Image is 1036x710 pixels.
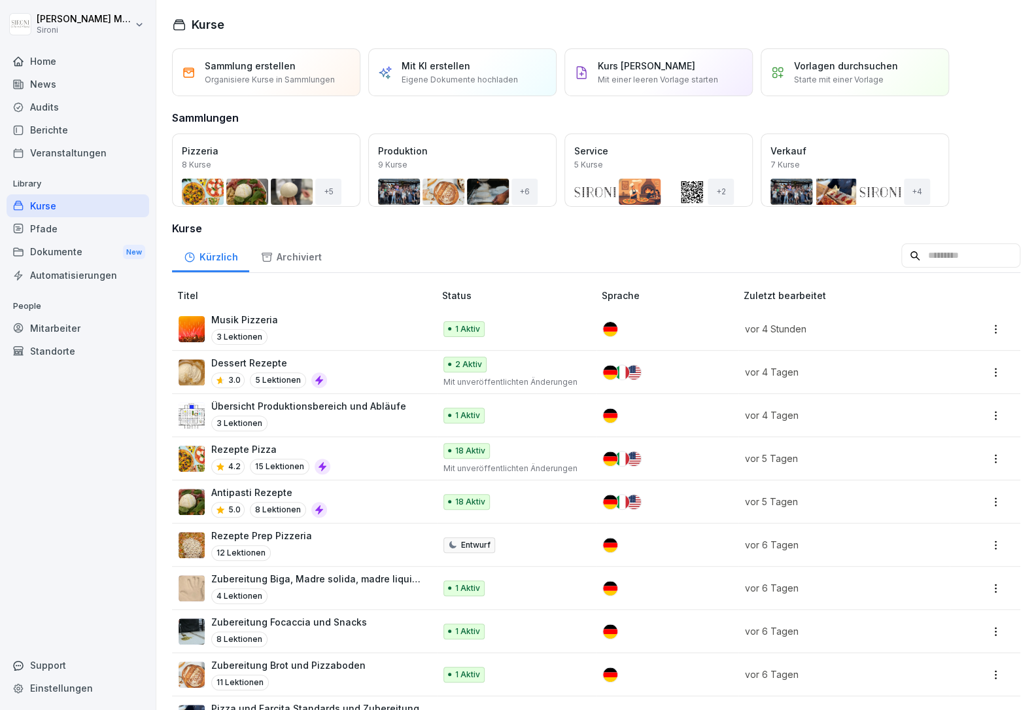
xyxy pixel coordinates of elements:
p: Rezepte Prep Pizzeria [211,529,312,542]
p: 2 Aktiv [455,359,482,370]
p: 8 Lektionen [250,502,306,518]
a: Kürzlich [172,239,249,272]
p: vor 6 Tagen [745,581,934,595]
a: Audits [7,96,149,118]
a: Standorte [7,340,149,363]
img: de.svg [603,365,617,380]
a: News [7,73,149,96]
div: Home [7,50,149,73]
p: vor 6 Tagen [745,667,934,681]
img: de.svg [603,538,617,552]
a: Kurse [7,194,149,217]
p: Library [7,173,149,194]
div: + 2 [708,179,734,205]
img: de.svg [603,624,617,639]
img: de.svg [603,581,617,595]
p: 5.0 [228,504,241,516]
p: Dessert Rezepte [211,356,327,370]
p: 1 Aktiv [455,582,480,594]
img: gxsr99ubtjittqjfg6pwkycm.png [179,618,205,645]
p: 18 Aktiv [455,445,485,457]
div: + 5 [315,179,341,205]
a: Mitarbeiter [7,317,149,340]
p: vor 5 Tagen [745,495,934,508]
img: ekvwbgorvm2ocewxw43lsusz.png [179,575,205,601]
div: Einstellungen [7,677,149,700]
a: Berichte [7,118,149,141]
img: us.svg [627,452,641,466]
p: Sprache [602,289,738,302]
p: 3.0 [228,374,241,386]
p: vor 6 Tagen [745,538,934,552]
img: w9nobtcttnghg4wslidxrrlr.png [179,662,205,688]
p: Zuletzt bearbeitet [744,289,950,302]
img: us.svg [627,495,641,509]
div: Support [7,654,149,677]
p: Mit einer leeren Vorlage starten [598,74,718,86]
img: fr9tmtynacnbc68n3kf2tpkd.png [179,359,205,385]
p: [PERSON_NAME] Malec [37,14,132,25]
img: de.svg [603,667,617,682]
a: Automatisierungen [7,264,149,287]
p: 5 Kurse [574,159,603,171]
p: People [7,296,149,317]
a: Veranstaltungen [7,141,149,164]
p: Sironi [37,26,132,35]
h1: Kurse [192,16,224,33]
a: Archiviert [249,239,333,272]
p: Titel [177,289,437,302]
a: Service5 Kurse+2 [564,133,753,207]
p: Mit KI erstellen [402,59,470,73]
img: de.svg [603,408,617,423]
p: 18 Aktiv [455,496,485,508]
img: de.svg [603,495,617,509]
img: t8ry6q6yg4tyn67dbydlhqpn.png [179,532,205,558]
p: Kurs [PERSON_NAME] [598,59,695,73]
p: Antipasti Rezepte [211,486,327,499]
div: Dokumente [7,240,149,264]
p: 5 Lektionen [250,372,306,388]
h3: Kurse [172,221,1020,236]
img: us.svg [627,365,641,380]
p: 8 Lektionen [211,631,268,647]
p: 8 Kurse [182,159,211,171]
p: Eigene Dokumente hochladen [402,74,518,86]
p: Übersicht Produktionsbereich und Abläufe [211,399,406,413]
p: 1 Aktiv [455,323,480,335]
p: 11 Lektionen [211,675,269,690]
img: it.svg [615,365,629,380]
a: Verkauf7 Kurse+4 [761,133,949,207]
p: Produktion [378,144,547,158]
p: Zubereitung Focaccia und Snacks [211,615,367,629]
p: Zubereitung Biga, Madre solida, madre liquida [211,572,421,586]
p: Vorlagen durchsuchen [794,59,898,73]
p: Pizzeria [182,144,351,158]
img: tz25f0fmpb70tuguuhxz5i1d.png [179,446,205,472]
p: 1 Aktiv [455,669,480,681]
p: 12 Lektionen [211,545,271,561]
a: Pfade [7,217,149,240]
p: Starte mit einer Vorlage [794,74,884,86]
a: Pizzeria8 Kurse+5 [172,133,360,207]
a: DokumenteNew [7,240,149,264]
img: sgzbwvgoo4yrpflre49udgym.png [179,316,205,342]
div: New [123,245,145,260]
p: 1 Aktiv [455,410,480,421]
p: vor 4 Tagen [745,365,934,379]
p: Sammlung erstellen [205,59,296,73]
p: vor 6 Tagen [745,624,934,638]
p: 3 Lektionen [211,416,268,431]
p: Service [574,144,743,158]
p: vor 5 Tagen [745,452,934,465]
p: vor 4 Stunden [745,322,934,336]
p: Entwurf [461,539,491,551]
